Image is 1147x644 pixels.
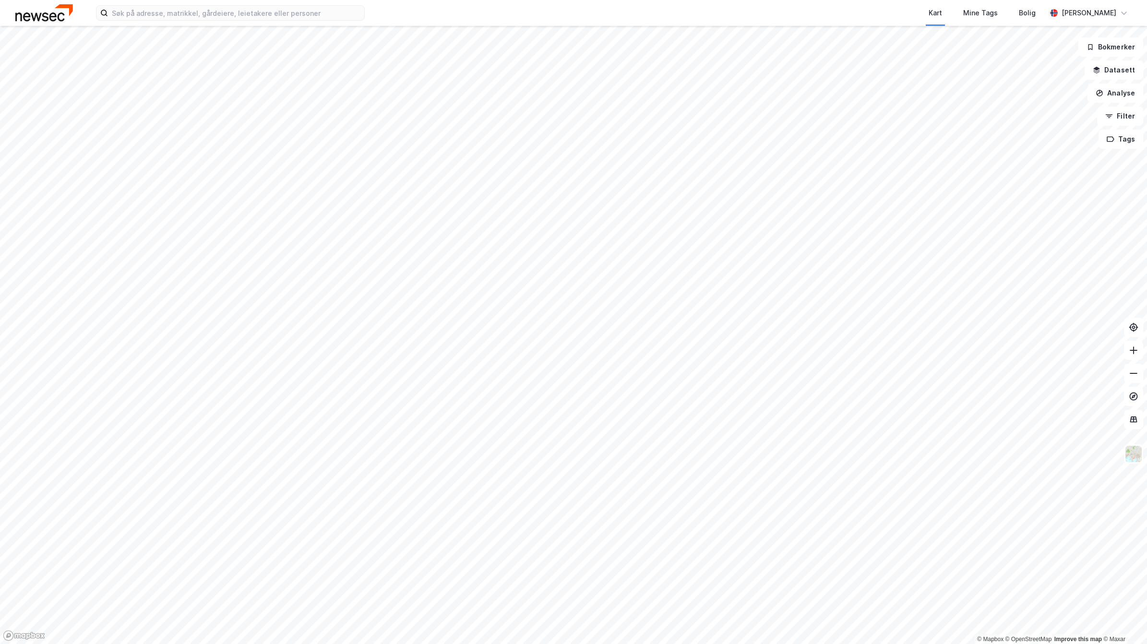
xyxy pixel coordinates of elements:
div: Kontrollprogram for chat [1099,598,1147,644]
div: Mine Tags [963,7,998,19]
a: Mapbox [977,636,1004,643]
div: Kart [929,7,942,19]
button: Bokmerker [1078,37,1143,57]
button: Tags [1099,130,1143,149]
div: [PERSON_NAME] [1062,7,1116,19]
button: Datasett [1085,60,1143,80]
a: Improve this map [1054,636,1102,643]
button: Filter [1097,107,1143,126]
iframe: Chat Widget [1099,598,1147,644]
a: Mapbox homepage [3,630,45,641]
a: OpenStreetMap [1005,636,1052,643]
button: Analyse [1087,83,1143,103]
img: newsec-logo.f6e21ccffca1b3a03d2d.png [15,4,73,21]
img: Z [1124,445,1143,463]
div: Bolig [1019,7,1036,19]
input: Søk på adresse, matrikkel, gårdeiere, leietakere eller personer [108,6,364,20]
